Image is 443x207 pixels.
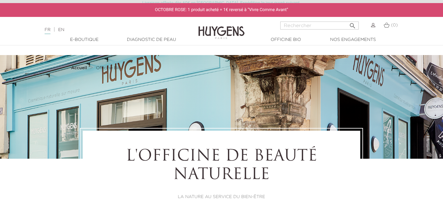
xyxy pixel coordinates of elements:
h1: L'OFFICINE DE BEAUTÉ NATURELLE [100,148,343,185]
a: FR [45,28,50,34]
div: | [42,26,180,34]
a: Accueil [71,66,88,70]
strong: Accueil [71,66,87,70]
a: E-Boutique [54,37,115,43]
span: (0) [391,23,398,27]
input: Rechercher [280,22,359,30]
a: Nos engagements [322,37,384,43]
p: LA NATURE AU SERVICE DU BIEN-ÊTRE [100,194,343,200]
a: Diagnostic de peau [121,37,182,43]
a: EN [58,28,64,32]
a: Officine Bio [255,37,317,43]
button:  [347,20,358,28]
i:  [349,20,356,28]
a: Officine Bio [96,66,121,70]
img: Huygens [198,16,245,40]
